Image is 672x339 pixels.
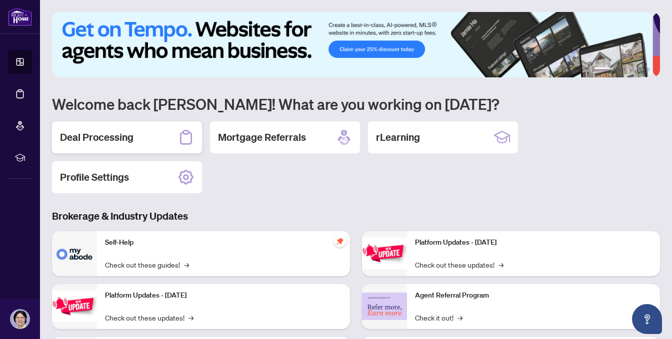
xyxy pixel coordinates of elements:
span: pushpin [334,235,346,247]
h2: Deal Processing [60,130,133,144]
button: 1 [594,67,610,71]
p: Self-Help [105,237,342,248]
h1: Welcome back [PERSON_NAME]! What are you working on [DATE]? [52,94,660,113]
img: Agent Referral Program [362,293,407,320]
h2: Profile Settings [60,170,129,184]
p: Agent Referral Program [415,290,652,301]
span: → [188,312,193,323]
p: Platform Updates - [DATE] [415,237,652,248]
a: Check out these updates!→ [415,259,503,270]
button: 5 [638,67,642,71]
button: 3 [622,67,626,71]
h2: Mortgage Referrals [218,130,306,144]
p: Platform Updates - [DATE] [105,290,342,301]
button: Open asap [632,304,662,334]
a: Check it out!→ [415,312,462,323]
span: → [498,259,503,270]
a: Check out these guides!→ [105,259,189,270]
span: → [184,259,189,270]
button: 2 [614,67,618,71]
img: Profile Icon [10,310,29,329]
button: 6 [646,67,650,71]
h3: Brokerage & Industry Updates [52,209,660,223]
img: Self-Help [52,231,97,276]
img: Platform Updates - September 16, 2025 [52,291,97,322]
img: Slide 0 [52,12,652,77]
h2: rLearning [376,130,420,144]
button: 4 [630,67,634,71]
img: Platform Updates - June 23, 2025 [362,238,407,269]
a: Check out these updates!→ [105,312,193,323]
span: → [457,312,462,323]
img: logo [8,7,32,26]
